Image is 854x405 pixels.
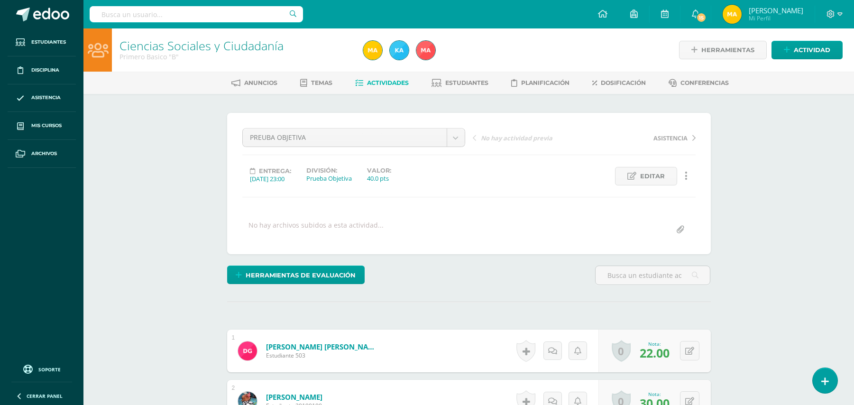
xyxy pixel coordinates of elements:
img: 215b9c9539769b3c2cc1c8ca402366c2.png [723,5,742,24]
span: Herramientas de evaluación [246,267,356,284]
a: Asistencia [8,84,76,112]
a: Ciencias Sociales y Ciudadanía [119,37,284,54]
input: Busca un usuario... [90,6,303,22]
div: Nota: [640,341,670,347]
span: 22.00 [640,345,670,361]
a: Archivos [8,140,76,168]
a: PREUBA OBJETIVA [243,129,465,147]
a: Conferencias [669,75,729,91]
img: 258196113818b181416f1cb94741daed.png [390,41,409,60]
a: Mis cursos [8,112,76,140]
a: Herramientas [679,41,767,59]
a: Dosificación [592,75,646,91]
a: [PERSON_NAME] [266,392,322,402]
span: Estudiantes [31,38,66,46]
div: [DATE] 23:00 [250,175,291,183]
a: Planificación [511,75,569,91]
a: Actividad [771,41,843,59]
span: PREUBA OBJETIVA [250,129,440,147]
img: 0183f867e09162c76e2065f19ee79ccf.png [416,41,435,60]
a: Temas [300,75,332,91]
span: [PERSON_NAME] [749,6,803,15]
span: Estudiantes [445,79,488,86]
span: Temas [311,79,332,86]
a: Estudiantes [8,28,76,56]
span: Anuncios [244,79,277,86]
span: Conferencias [680,79,729,86]
span: Editar [640,167,665,185]
span: Archivos [31,150,57,157]
img: 215b9c9539769b3c2cc1c8ca402366c2.png [363,41,382,60]
a: Soporte [11,362,72,375]
div: Nota: [640,391,670,397]
span: Actividad [794,41,830,59]
span: No hay actividad previa [481,134,552,142]
div: Primero Basico 'B' [119,52,352,61]
span: Actividades [367,79,409,86]
span: Disciplina [31,66,59,74]
span: Mis cursos [31,122,62,129]
span: 15 [696,12,706,23]
span: ASISTENCIA [653,134,688,142]
img: 7af9f3c8c339299f99af3cec3dfa4272.png [238,341,257,360]
a: Anuncios [231,75,277,91]
a: 0 [612,340,631,362]
span: Soporte [38,366,61,373]
span: Mi Perfil [749,14,803,22]
a: Disciplina [8,56,76,84]
input: Busca un estudiante aquí... [596,266,710,285]
span: Asistencia [31,94,61,101]
span: Dosificación [601,79,646,86]
div: No hay archivos subidos a esta actividad... [248,221,384,239]
span: Cerrar panel [27,393,63,399]
a: Actividades [355,75,409,91]
div: Prueba Objetiva [306,174,352,183]
a: ASISTENCIA [584,133,696,142]
label: División: [306,167,352,174]
span: Entrega: [259,167,291,175]
span: Planificación [521,79,569,86]
span: Herramientas [701,41,754,59]
a: Estudiantes [432,75,488,91]
label: Valor: [367,167,391,174]
h1: Ciencias Sociales y Ciudadanía [119,39,352,52]
span: Estudiante 503 [266,351,380,359]
a: [PERSON_NAME] [PERSON_NAME] [266,342,380,351]
a: Herramientas de evaluación [227,266,365,284]
div: 40.0 pts [367,174,391,183]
